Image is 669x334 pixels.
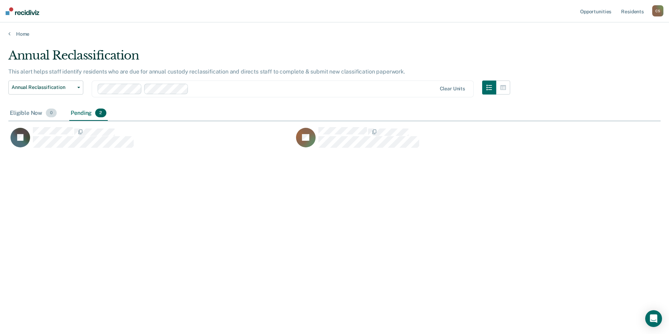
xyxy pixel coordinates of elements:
[46,109,57,118] span: 0
[8,127,294,155] div: CaseloadOpportunityCell-00569465
[8,31,661,37] a: Home
[95,109,106,118] span: 2
[8,68,405,75] p: This alert helps staff identify residents who are due for annual custody reclassification and dir...
[652,5,663,16] button: CS
[8,106,58,121] div: Eligible Now0
[440,86,465,92] div: Clear units
[69,106,107,121] div: Pending2
[6,7,39,15] img: Recidiviz
[645,310,662,327] div: Open Intercom Messenger
[652,5,663,16] div: C S
[294,127,579,155] div: CaseloadOpportunityCell-00573755
[12,84,75,90] span: Annual Reclassification
[8,48,510,68] div: Annual Reclassification
[8,81,83,95] button: Annual Reclassification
